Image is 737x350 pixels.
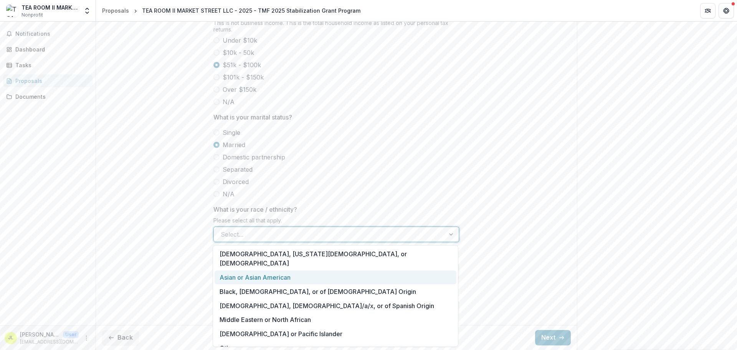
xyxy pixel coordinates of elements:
span: Under $10k [223,36,257,45]
div: Tasks [15,61,86,69]
div: Please select all that apply. [213,217,459,227]
div: This is not business income. This is the total household income as listed on your personal tax re... [213,20,459,36]
div: Black, [DEMOGRAPHIC_DATA], or of [DEMOGRAPHIC_DATA] Origin [215,284,456,299]
span: Divorced [223,177,249,186]
span: $51k - $100k [223,60,261,70]
button: Open entity switcher [82,3,93,18]
span: Nonprofit [21,12,43,18]
nav: breadcrumb [99,5,364,16]
span: N/A [223,189,235,199]
button: Get Help [719,3,734,18]
p: What is your race / ethnicity? [213,205,297,214]
div: Asian or Asian American [215,270,456,285]
p: What is your marital status? [213,113,292,122]
div: TEA ROOM II MARKET STREET LLC [21,3,79,12]
div: JUAN LI [8,335,13,340]
a: Proposals [99,5,132,16]
button: Partners [700,3,716,18]
div: Proposals [102,7,129,15]
div: Proposals [15,77,86,85]
div: [DEMOGRAPHIC_DATA], [US_STATE][DEMOGRAPHIC_DATA], or [DEMOGRAPHIC_DATA] [215,247,456,270]
button: Next [535,330,571,345]
span: N/A [223,97,235,106]
p: User [63,331,79,338]
button: More [82,333,91,343]
img: TEA ROOM II MARKET STREET LLC [6,5,18,17]
span: $10k - 50k [223,48,254,57]
span: Domestic partnership [223,153,285,162]
span: Separated [223,165,253,174]
div: Dashboard [15,45,86,53]
span: Married [223,140,245,149]
button: Notifications [3,28,93,40]
span: Over $150k [223,85,256,94]
div: TEA ROOM II MARKET STREET LLC - 2025 - TMF 2025 Stabilization Grant Program [142,7,360,15]
button: Back [102,330,139,345]
div: [DEMOGRAPHIC_DATA], [DEMOGRAPHIC_DATA]/a/x, or of Spanish Origin [215,299,456,313]
p: [EMAIL_ADDRESS][DOMAIN_NAME] [20,338,79,345]
p: [PERSON_NAME] [20,330,60,338]
a: Dashboard [3,43,93,56]
span: $101k - $150k [223,73,264,82]
div: [DEMOGRAPHIC_DATA] or Pacific Islander [215,327,456,341]
div: Documents [15,93,86,101]
div: Middle Eastern or North African [215,313,456,327]
a: Documents [3,90,93,103]
a: Tasks [3,59,93,71]
span: Notifications [15,31,89,37]
a: Proposals [3,75,93,87]
span: Single [223,128,240,137]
